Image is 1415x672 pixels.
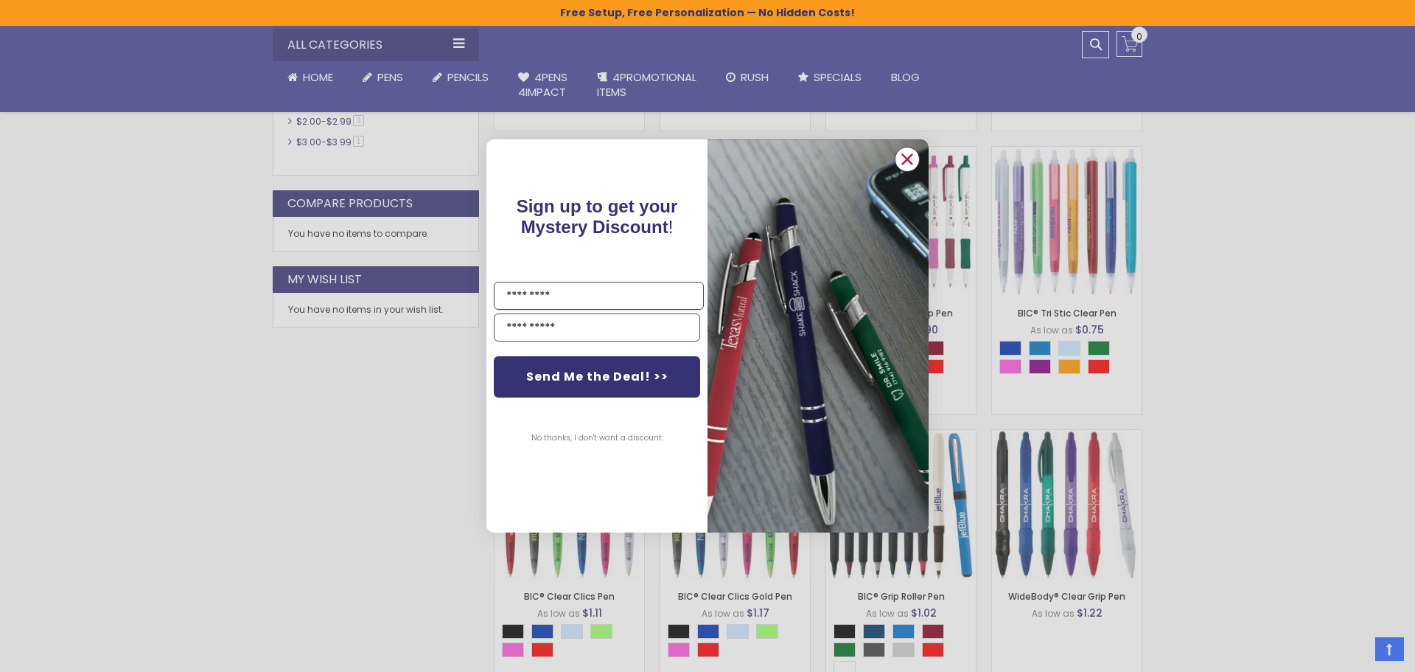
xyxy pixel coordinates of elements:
span: ! [517,196,678,237]
span: Sign up to get your Mystery Discount [517,196,678,237]
img: pop-up-image [707,139,929,533]
button: Close dialog [895,147,920,172]
button: No thanks, I don't want a discount. [524,420,671,457]
button: Send Me the Deal! >> [494,356,700,398]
